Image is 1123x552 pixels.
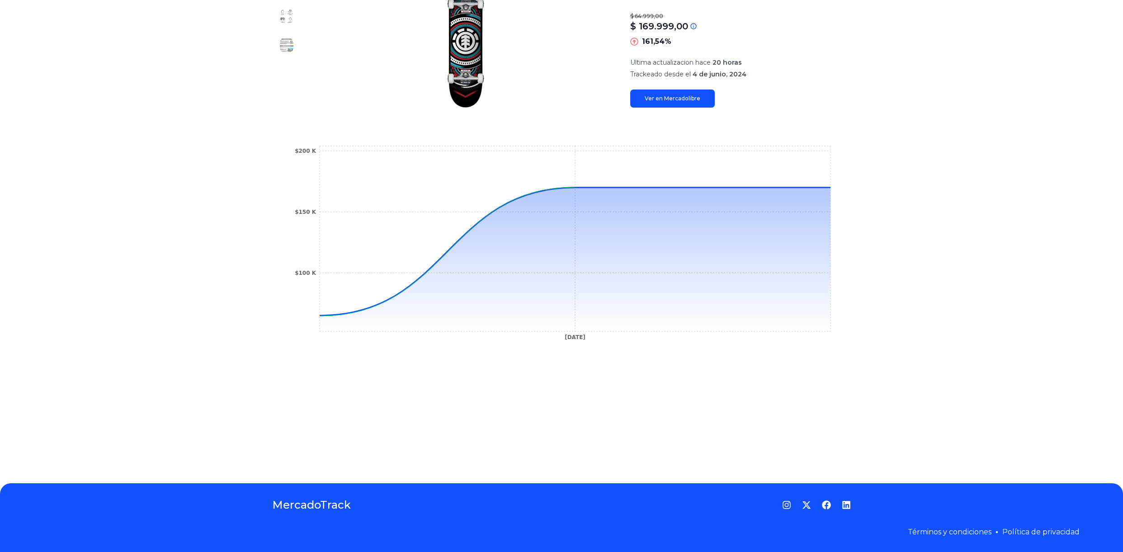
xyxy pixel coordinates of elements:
[295,148,316,154] tspan: $200 K
[908,528,991,536] a: Términos y condiciones
[279,9,294,24] img: Tabla De Skate Completo Element Hatched Red Blu M
[272,498,351,512] a: MercadoTrack
[782,500,791,510] a: Instagram
[1002,528,1080,536] a: Política de privacidad
[842,500,851,510] a: LinkedIn
[565,334,585,340] tspan: [DATE]
[802,500,811,510] a: Twitter
[630,13,851,20] p: $ 64.999,00
[712,58,742,66] span: 20 horas
[630,70,691,78] span: Trackeado desde el
[822,500,831,510] a: Facebook
[279,38,294,52] img: Tabla De Skate Completo Element Hatched Red Blu M
[642,36,671,47] p: 161,54%
[630,58,711,66] span: Ultima actualizacion hace
[693,70,746,78] span: 4 de junio, 2024
[630,90,715,108] a: Ver en Mercadolibre
[295,270,316,276] tspan: $100 K
[295,209,316,215] tspan: $150 K
[630,20,688,33] p: $ 169.999,00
